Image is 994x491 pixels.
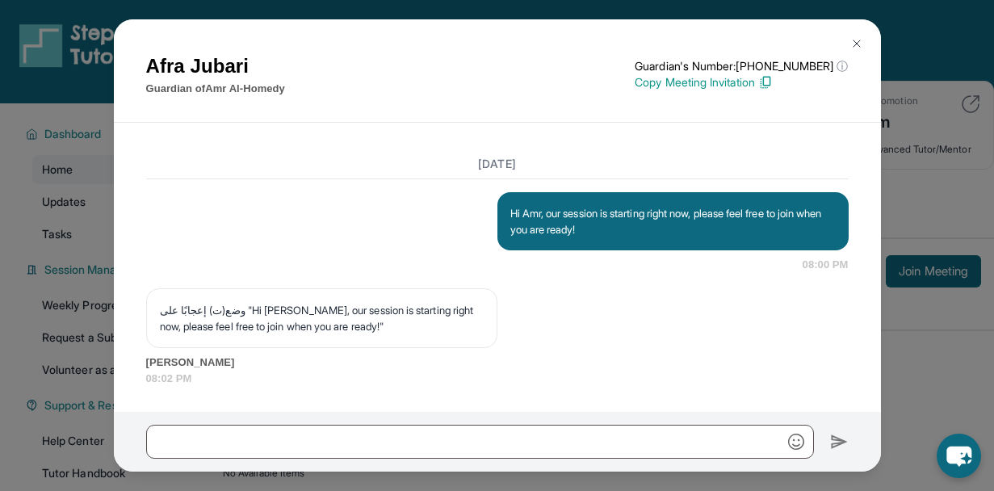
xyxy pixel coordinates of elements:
h1: Afra Jubari [146,52,285,81]
img: Copy Icon [758,75,773,90]
img: Close Icon [850,37,863,50]
p: Guardian's Number: [PHONE_NUMBER] [635,58,848,74]
h3: [DATE] [146,156,849,172]
span: 08:00 PM [803,257,849,273]
p: Copy Meeting Invitation [635,74,848,90]
img: Emoji [788,434,804,450]
p: Hi Amr, our session is starting right now, please feel free to join when you are ready! [510,205,836,237]
img: Send icon [830,432,849,451]
button: chat-button [937,434,981,478]
p: Guardian of Amr Al-Homedy [146,81,285,97]
span: ⓘ [837,58,848,74]
span: [PERSON_NAME] [146,355,849,371]
p: وضع(ت) إعجابًا على "Hi [PERSON_NAME], our session is starting right now, please feel free to join... [160,302,484,334]
span: 08:02 PM [146,371,849,387]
